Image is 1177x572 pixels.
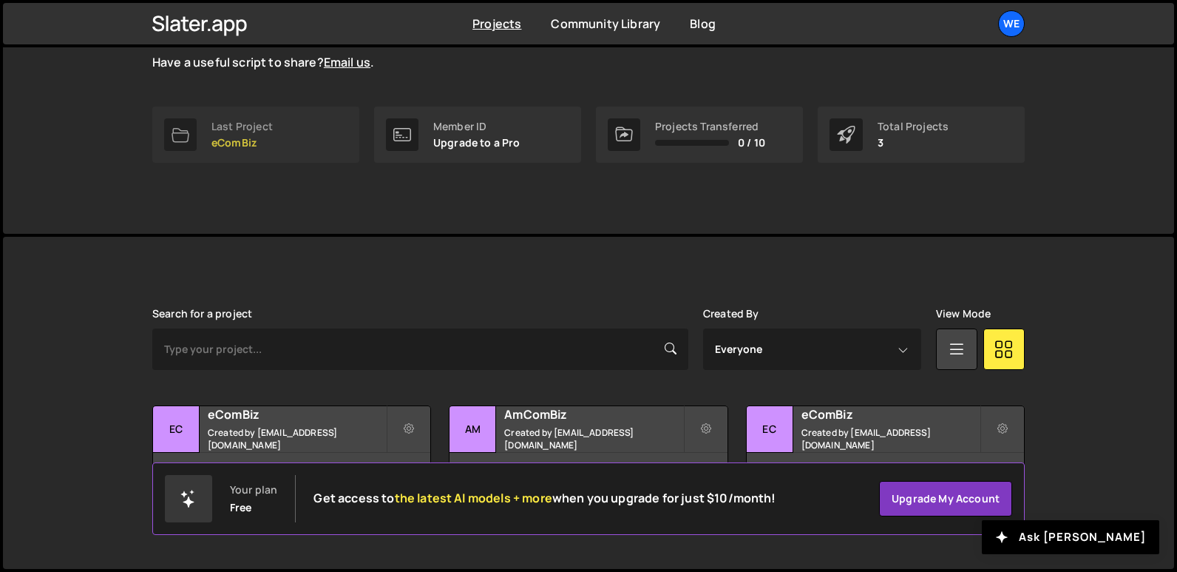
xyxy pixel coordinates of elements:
a: Projects [472,16,521,32]
span: the latest AI models + more [395,490,552,506]
div: Member ID [433,121,520,132]
div: 2 pages, last updated by [DATE] [450,453,727,497]
div: Total Projects [878,121,949,132]
a: Email us [324,54,370,70]
div: eC [747,406,793,453]
p: Upgrade to a Pro [433,137,520,149]
span: 0 / 10 [738,137,765,149]
small: Created by [EMAIL_ADDRESS][DOMAIN_NAME] [801,426,980,451]
a: We [998,10,1025,37]
a: Blog [690,16,716,32]
h2: Get access to when you upgrade for just $10/month! [313,491,776,505]
a: Last Project eComBiz [152,107,359,163]
h2: eComBiz [208,406,386,423]
a: eC eComBiz Created by [EMAIL_ADDRESS][DOMAIN_NAME] 2 pages, last updated by [DATE] [746,406,1025,498]
h2: AmComBiz [504,406,682,423]
div: Last Project [211,121,273,132]
p: eComBiz [211,137,273,149]
small: Created by [EMAIL_ADDRESS][DOMAIN_NAME] [504,426,682,451]
label: View Mode [936,308,991,320]
div: 1 page, last updated by about 2 hours ago [153,453,430,497]
a: eC eComBiz Created by [EMAIL_ADDRESS][DOMAIN_NAME] 1 page, last updated by about 2 hours ago [152,406,431,498]
div: Projects Transferred [655,121,765,132]
div: Am [450,406,496,453]
div: 2 pages, last updated by [DATE] [747,453,1024,497]
h2: eComBiz [801,406,980,423]
button: Ask [PERSON_NAME] [982,520,1159,554]
div: Your plan [230,484,277,496]
label: Search for a project [152,308,252,320]
a: Community Library [551,16,660,32]
small: Created by [EMAIL_ADDRESS][DOMAIN_NAME] [208,426,386,451]
div: Free [230,502,252,514]
input: Type your project... [152,329,688,370]
p: 3 [878,137,949,149]
div: eC [153,406,200,453]
a: Upgrade my account [879,481,1012,517]
label: Created By [703,308,759,320]
a: Am AmComBiz Created by [EMAIL_ADDRESS][DOMAIN_NAME] 2 pages, last updated by [DATE] [449,406,727,498]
